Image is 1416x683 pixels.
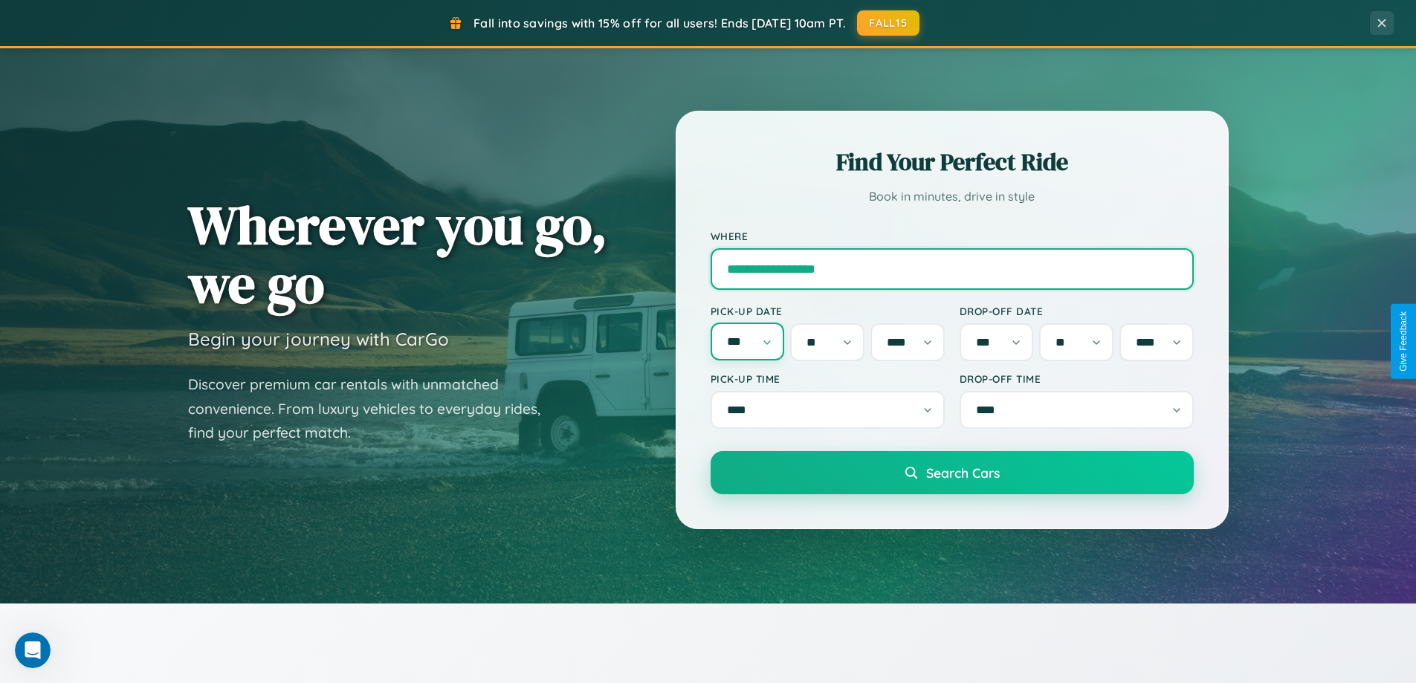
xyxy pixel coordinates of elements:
[711,451,1194,494] button: Search Cars
[960,305,1194,317] label: Drop-off Date
[188,195,607,313] h1: Wherever you go, we go
[711,146,1194,178] h2: Find Your Perfect Ride
[1398,311,1409,372] div: Give Feedback
[711,186,1194,207] p: Book in minutes, drive in style
[15,632,51,668] iframe: Intercom live chat
[857,10,919,36] button: FALL15
[473,16,846,30] span: Fall into savings with 15% off for all users! Ends [DATE] 10am PT.
[711,305,945,317] label: Pick-up Date
[926,464,1000,481] span: Search Cars
[960,372,1194,385] label: Drop-off Time
[711,230,1194,242] label: Where
[711,372,945,385] label: Pick-up Time
[188,328,449,350] h3: Begin your journey with CarGo
[188,372,560,445] p: Discover premium car rentals with unmatched convenience. From luxury vehicles to everyday rides, ...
